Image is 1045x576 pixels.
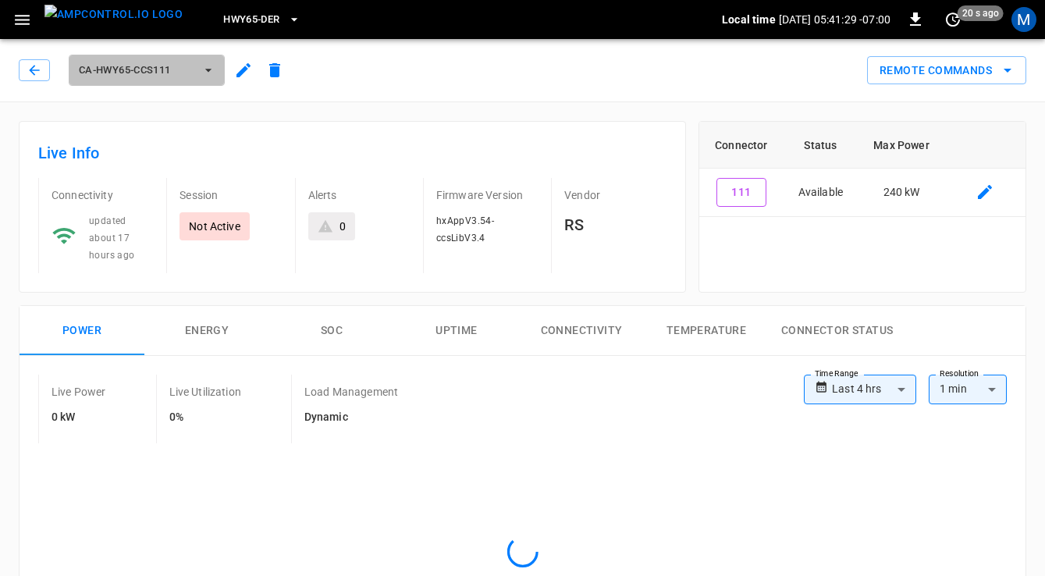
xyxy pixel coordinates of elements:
[339,219,346,234] div: 0
[20,306,144,356] button: Power
[644,306,769,356] button: Temperature
[269,306,394,356] button: SOC
[867,56,1026,85] div: remote commands options
[217,5,306,35] button: HWY65-DER
[52,187,154,203] p: Connectivity
[169,384,241,400] p: Live Utilization
[89,215,135,261] span: updated about 17 hours ago
[699,122,1025,217] table: connector table
[815,368,858,380] label: Time Range
[940,368,979,380] label: Resolution
[44,5,183,24] img: ampcontrol.io logo
[722,12,776,27] p: Local time
[144,306,269,356] button: Energy
[69,55,225,86] button: ca-hwy65-ccs111
[783,169,858,217] td: Available
[436,215,494,244] span: hxAppV3.54-ccsLibV3.4
[179,187,282,203] p: Session
[699,122,783,169] th: Connector
[769,306,905,356] button: Connector Status
[79,62,194,80] span: ca-hwy65-ccs111
[783,122,858,169] th: Status
[304,409,398,426] h6: Dynamic
[38,140,666,165] h6: Live Info
[519,306,644,356] button: Connectivity
[304,384,398,400] p: Load Management
[832,375,916,404] div: Last 4 hrs
[394,306,519,356] button: Uptime
[779,12,890,27] p: [DATE] 05:41:29 -07:00
[716,178,766,207] button: 111
[958,5,1004,21] span: 20 s ago
[308,187,411,203] p: Alerts
[223,11,279,29] span: HWY65-DER
[858,122,944,169] th: Max Power
[52,409,106,426] h6: 0 kW
[189,219,240,234] p: Not Active
[436,187,538,203] p: Firmware Version
[929,375,1007,404] div: 1 min
[564,212,666,237] h6: RS
[52,384,106,400] p: Live Power
[858,169,944,217] td: 240 kW
[867,56,1026,85] button: Remote Commands
[564,187,666,203] p: Vendor
[1011,7,1036,32] div: profile-icon
[940,7,965,32] button: set refresh interval
[169,409,241,426] h6: 0%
